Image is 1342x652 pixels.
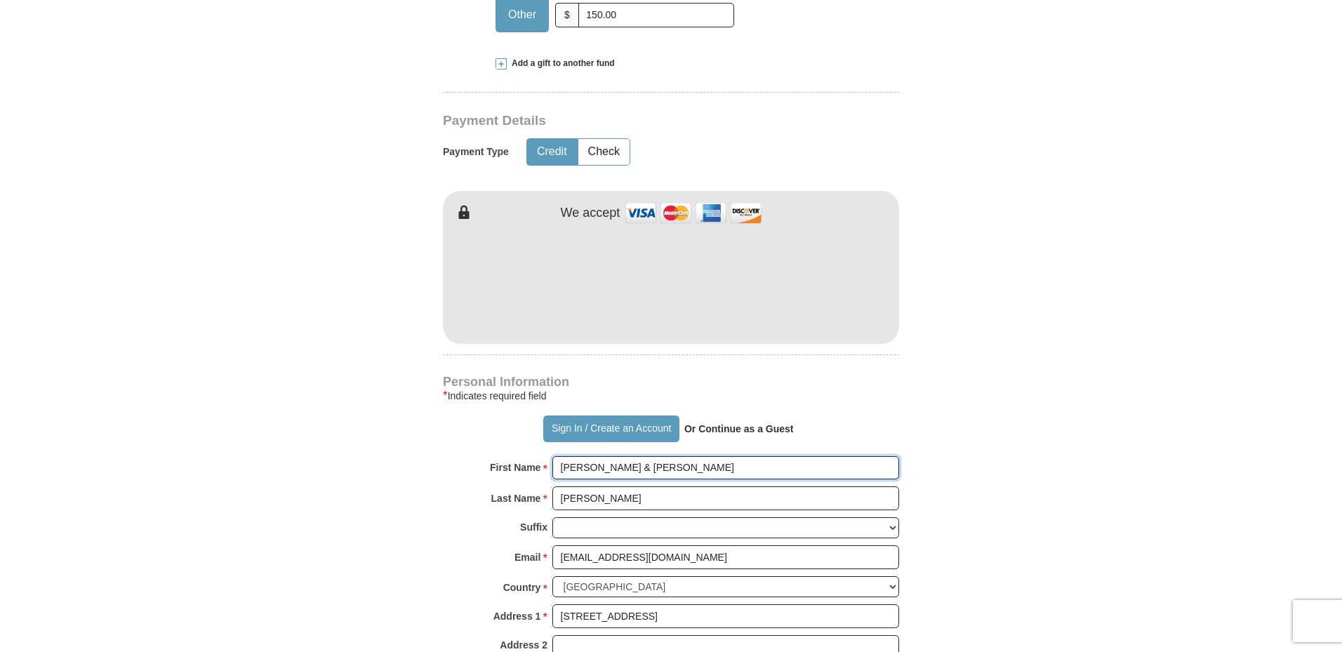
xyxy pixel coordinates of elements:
strong: Email [514,547,540,567]
button: Sign In / Create an Account [543,415,679,442]
button: Credit [527,139,577,165]
strong: Or Continue as a Guest [684,423,794,434]
input: Other Amount [578,3,734,27]
span: $ [555,3,579,27]
span: Add a gift to another fund [507,58,615,69]
div: Indicates required field [443,387,899,404]
button: Check [578,139,630,165]
strong: Address 1 [493,606,541,626]
h5: Payment Type [443,146,509,158]
h3: Payment Details [443,113,801,129]
strong: Suffix [520,517,547,537]
strong: Last Name [491,488,541,508]
span: Other [501,4,543,25]
h4: Personal Information [443,376,899,387]
h4: We accept [561,206,620,221]
img: credit cards accepted [623,198,764,228]
strong: First Name [490,458,540,477]
strong: Country [503,578,541,597]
